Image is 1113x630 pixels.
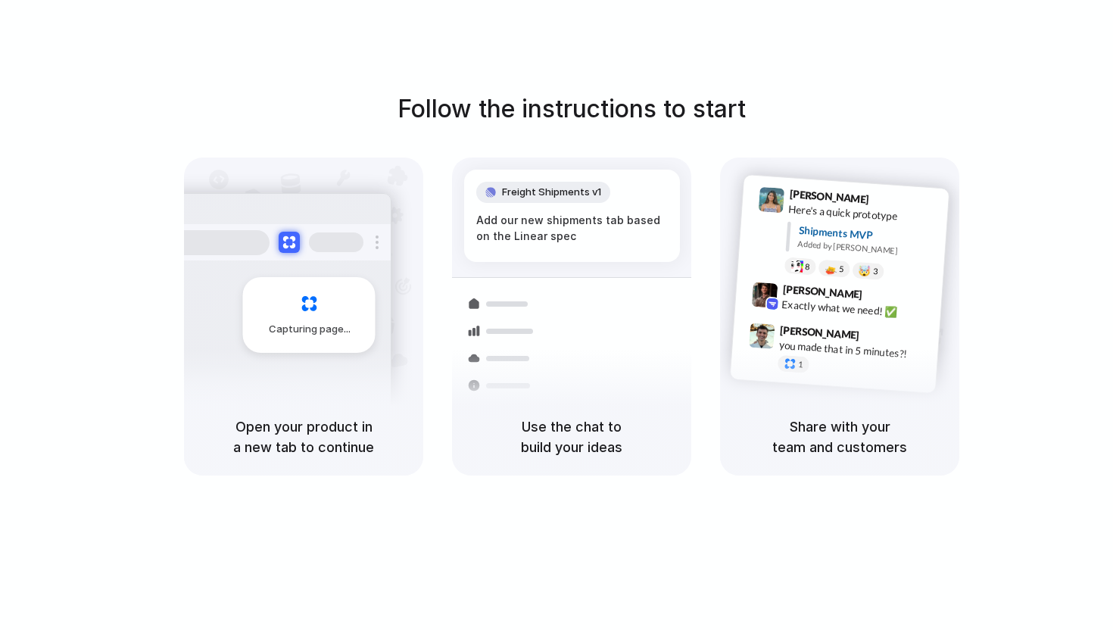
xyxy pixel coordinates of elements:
[782,281,862,303] span: [PERSON_NAME]
[780,322,860,344] span: [PERSON_NAME]
[470,416,673,457] h5: Use the chat to build your ideas
[798,360,803,369] span: 1
[859,266,871,277] div: 🤯
[788,201,940,227] div: Here's a quick prototype
[202,416,405,457] h5: Open your product in a new tab to continue
[874,193,905,211] span: 9:41 AM
[873,267,878,276] span: 3
[867,288,898,307] span: 9:42 AM
[781,297,933,323] div: Exactly what we need! ✅
[738,416,941,457] h5: Share with your team and customers
[502,185,601,200] span: Freight Shipments v1
[864,329,895,348] span: 9:47 AM
[805,263,810,271] span: 8
[269,322,353,337] span: Capturing page
[797,238,937,260] div: Added by [PERSON_NAME]
[789,186,869,207] span: [PERSON_NAME]
[798,223,938,248] div: Shipments MVP
[476,212,668,244] div: Add our new shipments tab based on the Linear spec
[778,338,930,363] div: you made that in 5 minutes?!
[397,91,746,127] h1: Follow the instructions to start
[839,265,844,273] span: 5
